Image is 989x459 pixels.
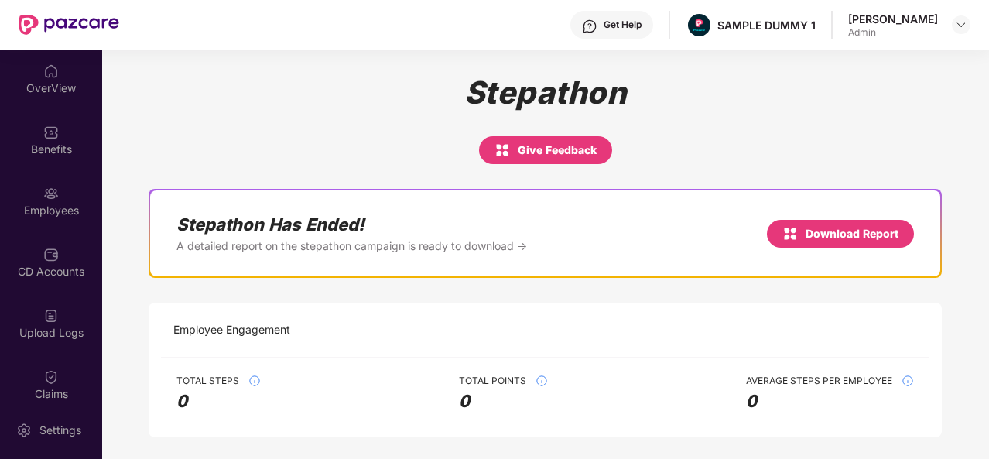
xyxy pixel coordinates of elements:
[848,26,938,39] div: Admin
[782,224,898,243] div: Download Report
[173,321,290,338] span: Employee Engagement
[746,375,892,387] span: Average Steps Per Employee
[459,391,548,413] span: 0
[494,141,597,159] div: Give Feedback
[19,15,119,35] img: New Pazcare Logo
[248,375,261,387] img: svg+xml;base64,PHN2ZyBpZD0iSW5mb18tXzMyeDMyIiBkYXRhLW5hbWU9IkluZm8gLSAzMngzMiIgeG1sbnM9Imh0dHA6Ly...
[494,141,510,159] img: svg+xml;base64,PHN2ZyB3aWR0aD0iMTYiIGhlaWdodD0iMTYiIHZpZXdCb3g9IjAgMCAxNiAxNiIgZmlsbD0ibm9uZSIgeG...
[176,391,261,413] span: 0
[955,19,967,31] img: svg+xml;base64,PHN2ZyBpZD0iRHJvcGRvd24tMzJ4MzIiIHhtbG5zPSJodHRwOi8vd3d3LnczLm9yZy8yMDAwL3N2ZyIgd2...
[604,19,642,31] div: Get Help
[717,18,816,33] div: SAMPLE DUMMY 1
[459,375,526,387] span: Total Points
[43,247,59,262] img: svg+xml;base64,PHN2ZyBpZD0iQ0RfQWNjb3VudHMiIGRhdGEtbmFtZT0iQ0QgQWNjb3VudHMiIHhtbG5zPSJodHRwOi8vd3...
[746,391,914,413] span: 0
[582,19,597,34] img: svg+xml;base64,PHN2ZyBpZD0iSGVscC0zMngzMiIgeG1sbnM9Imh0dHA6Ly93d3cudzMub3JnLzIwMDAvc3ZnIiB3aWR0aD...
[688,14,710,36] img: Pazcare_Alternative_logo-01-01.png
[176,375,239,387] span: Total Steps
[848,12,938,26] div: [PERSON_NAME]
[536,375,548,387] img: svg+xml;base64,PHN2ZyBpZD0iSW5mb18tXzMyeDMyIiBkYXRhLW5hbWU9IkluZm8gLSAzMngzMiIgeG1sbnM9Imh0dHA6Ly...
[16,423,32,438] img: svg+xml;base64,PHN2ZyBpZD0iU2V0dGluZy0yMHgyMCIgeG1sbnM9Imh0dHA6Ly93d3cudzMub3JnLzIwMDAvc3ZnIiB3aW...
[35,423,86,438] div: Settings
[43,63,59,79] img: svg+xml;base64,PHN2ZyBpZD0iSG9tZSIgeG1sbnM9Imh0dHA6Ly93d3cudzMub3JnLzIwMDAvc3ZnIiB3aWR0aD0iMjAiIG...
[43,186,59,201] img: svg+xml;base64,PHN2ZyBpZD0iRW1wbG95ZWVzIiB4bWxucz0iaHR0cDovL3d3dy53My5vcmcvMjAwMC9zdmciIHdpZHRoPS...
[43,369,59,385] img: svg+xml;base64,PHN2ZyBpZD0iQ2xhaW0iIHhtbG5zPSJodHRwOi8vd3d3LnczLm9yZy8yMDAwL3N2ZyIgd2lkdGg9IjIwIi...
[782,224,798,243] img: svg+xml;base64,PHN2ZyB3aWR0aD0iMTYiIGhlaWdodD0iMTYiIHZpZXdCb3g9IjAgMCAxNiAxNiIgZmlsbD0ibm9uZSIgeG...
[43,308,59,324] img: svg+xml;base64,PHN2ZyBpZD0iVXBsb2FkX0xvZ3MiIGRhdGEtbmFtZT0iVXBsb2FkIExvZ3MiIHhtbG5zPSJodHRwOi8vd3...
[902,375,914,387] img: svg+xml;base64,PHN2ZyBpZD0iSW5mb18tXzMyeDMyIiBkYXRhLW5hbWU9IkluZm8gLSAzMngzMiIgeG1sbnM9Imh0dHA6Ly...
[43,125,59,140] img: svg+xml;base64,PHN2ZyBpZD0iQmVuZWZpdHMiIHhtbG5zPSJodHRwOi8vd3d3LnczLm9yZy8yMDAwL3N2ZyIgd2lkdGg9Ij...
[176,214,527,235] strong: Stepathon Has Ended!
[176,238,527,253] strong: A detailed report on the stepathon campaign is ready to download →
[464,74,627,111] h2: Stepathon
